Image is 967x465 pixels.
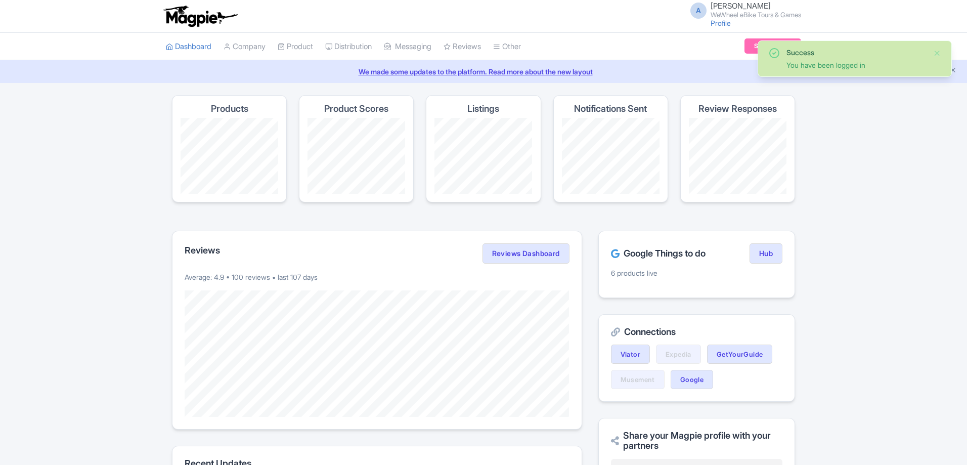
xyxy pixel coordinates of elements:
[166,33,211,61] a: Dashboard
[185,245,220,256] h2: Reviews
[611,345,650,364] a: Viator
[711,1,771,11] span: [PERSON_NAME]
[611,370,665,389] a: Musement
[467,104,499,114] h4: Listings
[611,431,782,451] h2: Share your Magpie profile with your partners
[786,60,925,70] div: You have been logged in
[161,5,239,27] img: logo-ab69f6fb50320c5b225c76a69d11143b.png
[611,248,706,259] h2: Google Things to do
[574,104,647,114] h4: Notifications Sent
[949,65,957,77] button: Close announcement
[744,38,801,54] a: Subscription
[671,370,713,389] a: Google
[656,345,701,364] a: Expedia
[711,12,801,18] small: WeWheel eBike Tours & Games
[786,47,925,58] div: Success
[325,33,372,61] a: Distribution
[278,33,313,61] a: Product
[698,104,777,114] h4: Review Responses
[933,47,941,59] button: Close
[211,104,248,114] h4: Products
[6,66,961,77] a: We made some updates to the platform. Read more about the new layout
[185,272,569,282] p: Average: 4.9 • 100 reviews • last 107 days
[493,33,521,61] a: Other
[482,243,569,264] a: Reviews Dashboard
[324,104,388,114] h4: Product Scores
[611,268,782,278] p: 6 products live
[711,19,731,27] a: Profile
[684,2,801,18] a: A [PERSON_NAME] WeWheel eBike Tours & Games
[611,327,782,337] h2: Connections
[444,33,481,61] a: Reviews
[384,33,431,61] a: Messaging
[750,243,782,264] a: Hub
[707,345,773,364] a: GetYourGuide
[224,33,266,61] a: Company
[690,3,707,19] span: A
